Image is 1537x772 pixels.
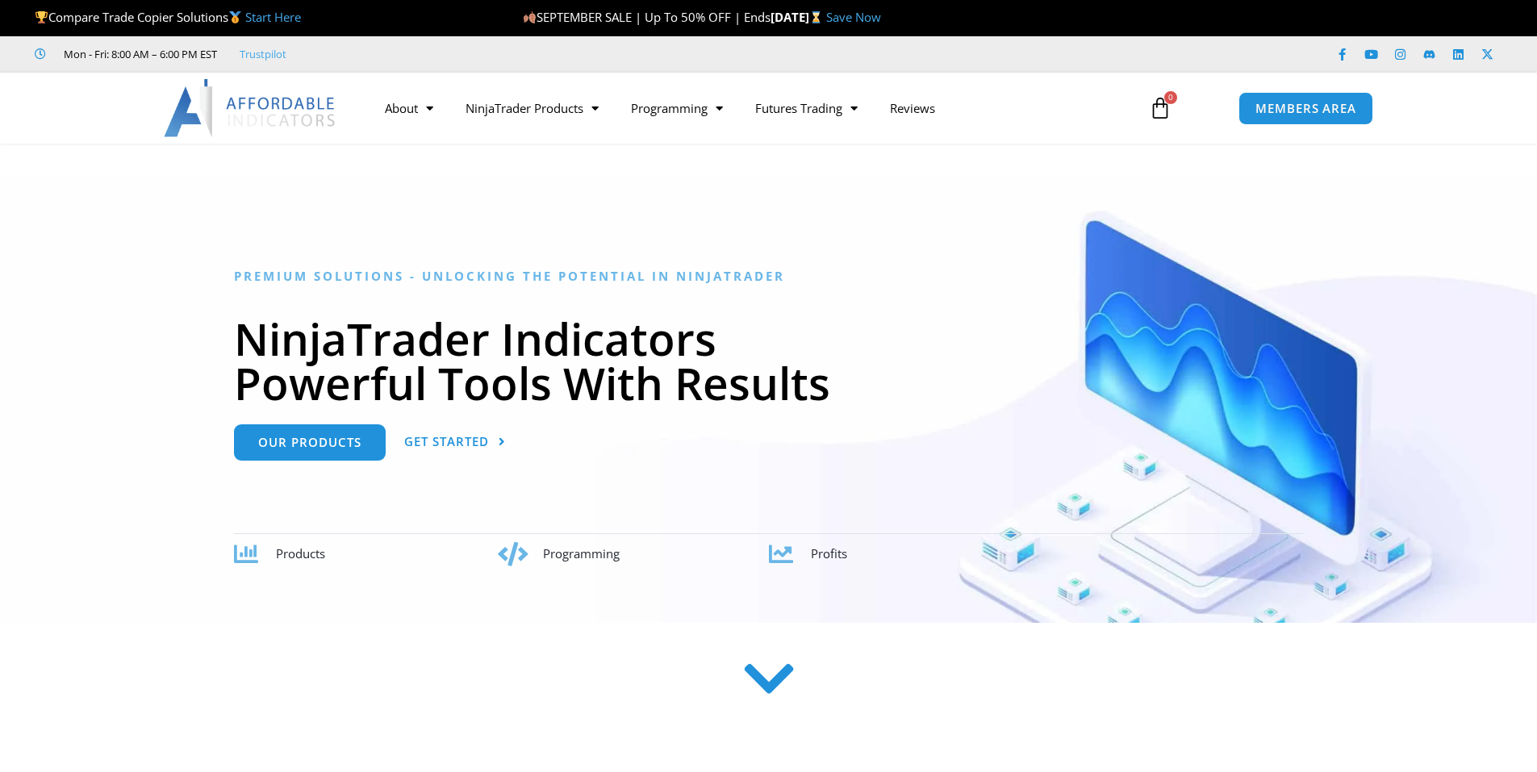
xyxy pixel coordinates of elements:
a: Reviews [874,90,951,127]
img: 🏆 [36,11,48,23]
span: MEMBERS AREA [1255,102,1356,115]
a: 0 [1125,85,1196,131]
a: Programming [615,90,739,127]
img: 🥇 [229,11,241,23]
span: Get Started [404,436,489,448]
span: Products [276,545,325,561]
a: Futures Trading [739,90,874,127]
span: Compare Trade Copier Solutions [35,9,301,25]
span: Our Products [258,436,361,449]
a: NinjaTrader Products [449,90,615,127]
nav: Menu [369,90,1130,127]
strong: [DATE] [771,9,826,25]
a: About [369,90,449,127]
h1: NinjaTrader Indicators Powerful Tools With Results [234,316,1303,405]
a: MEMBERS AREA [1238,92,1373,125]
a: Start Here [245,9,301,25]
img: 🍂 [524,11,536,23]
span: 0 [1164,91,1177,104]
span: SEPTEMBER SALE | Up To 50% OFF | Ends [523,9,771,25]
a: Our Products [234,424,386,461]
a: Get Started [404,424,506,461]
img: LogoAI | Affordable Indicators – NinjaTrader [164,79,337,137]
a: Trustpilot [240,44,286,64]
span: Profits [811,545,847,561]
span: Programming [543,545,620,561]
img: ⌛ [810,11,822,23]
a: Save Now [826,9,881,25]
span: Mon - Fri: 8:00 AM – 6:00 PM EST [60,44,217,64]
h6: Premium Solutions - Unlocking the Potential in NinjaTrader [234,269,1303,284]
